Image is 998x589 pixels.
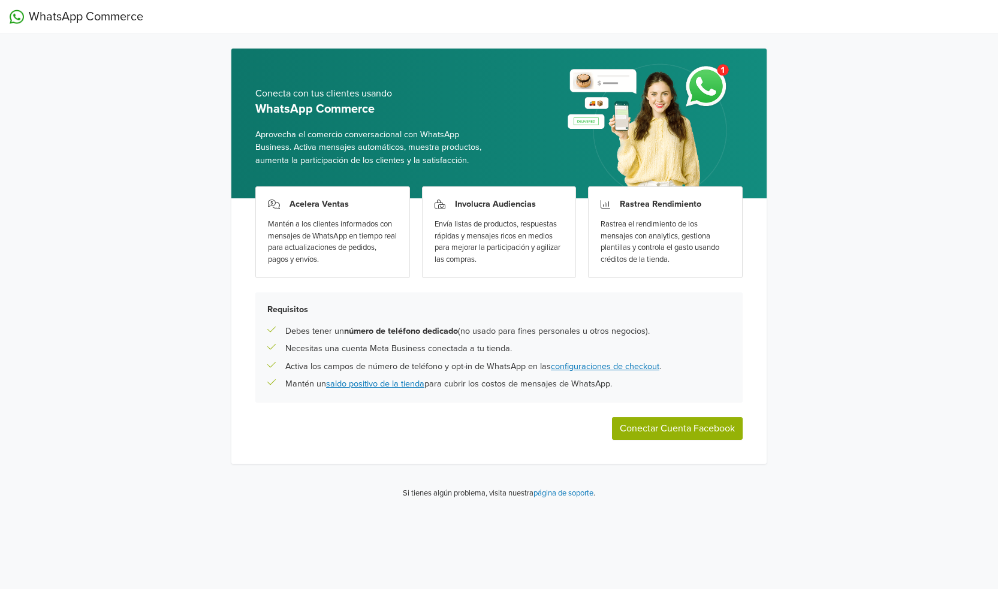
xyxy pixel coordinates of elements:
div: Envía listas de productos, respuestas rápidas y mensajes ricos en medios para mejorar la particip... [435,219,564,265]
p: Si tienes algún problema, visita nuestra . [403,488,595,500]
div: Mantén a los clientes informados con mensajes de WhatsApp en tiempo real para actualizaciones de ... [268,219,397,265]
b: número de teléfono dedicado [344,326,458,336]
a: página de soporte [533,488,593,498]
p: Activa los campos de número de teléfono y opt-in de WhatsApp en las . [285,360,661,373]
div: Rastrea el rendimiento de los mensajes con analytics, gestiona plantillas y controla el gasto usa... [601,219,730,265]
span: Aprovecha el comercio conversacional con WhatsApp Business. Activa mensajes automáticos, muestra ... [255,128,490,167]
img: whatsapp_setup_banner [557,57,743,198]
h3: Involucra Audiencias [455,199,536,209]
h5: Conecta con tus clientes usando [255,88,490,99]
button: Conectar Cuenta Facebook [612,417,743,440]
img: WhatsApp [10,10,24,24]
h3: Acelera Ventas [290,199,349,209]
p: Mantén un para cubrir los costos de mensajes de WhatsApp. [285,377,612,391]
h5: Requisitos [267,304,731,315]
p: Debes tener un (no usado para fines personales u otros negocios). [285,325,650,338]
a: saldo positivo de la tienda [326,379,424,389]
p: Necesitas una cuenta Meta Business conectada a tu tienda. [285,342,512,355]
a: configuraciones de checkout [551,361,659,371]
h3: Rastrea Rendimiento [620,199,701,209]
h5: WhatsApp Commerce [255,102,490,116]
span: WhatsApp Commerce [29,8,143,26]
